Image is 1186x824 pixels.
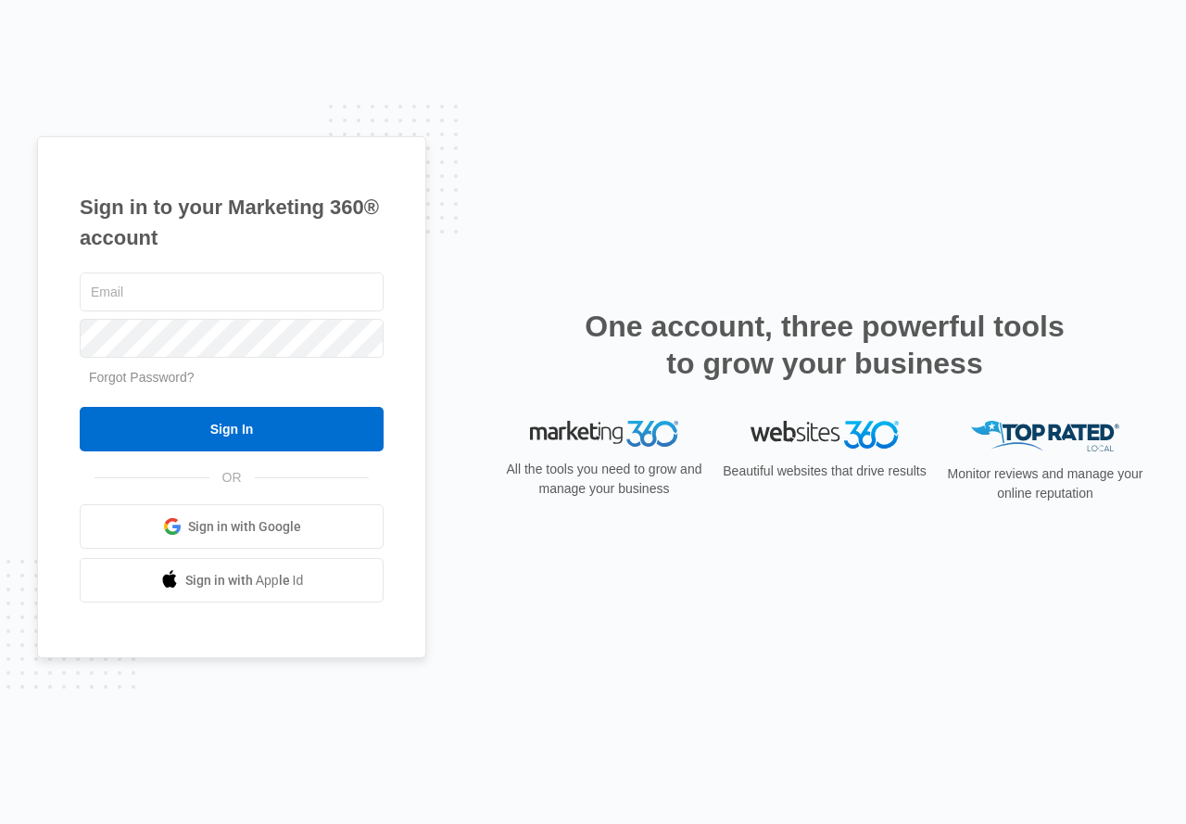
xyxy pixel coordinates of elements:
p: Monitor reviews and manage your online reputation [941,464,1149,503]
input: Sign In [80,407,384,451]
input: Email [80,273,384,311]
span: OR [209,468,255,488]
img: Websites 360 [751,421,899,448]
span: Sign in with Google [188,517,301,537]
img: Top Rated Local [971,421,1119,451]
img: Marketing 360 [530,421,678,447]
a: Forgot Password? [89,370,195,385]
h2: One account, three powerful tools to grow your business [579,308,1070,382]
a: Sign in with Apple Id [80,558,384,602]
p: Beautiful websites that drive results [721,462,928,481]
h1: Sign in to your Marketing 360® account [80,192,384,253]
p: All the tools you need to grow and manage your business [500,460,708,499]
span: Sign in with Apple Id [185,571,304,590]
a: Sign in with Google [80,504,384,549]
